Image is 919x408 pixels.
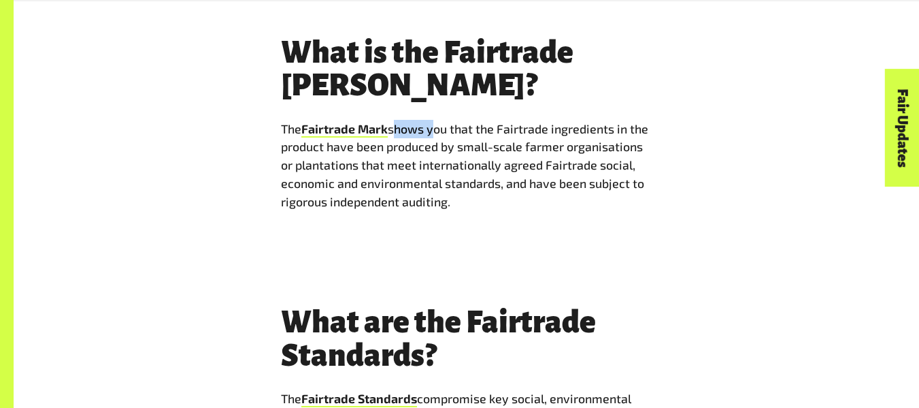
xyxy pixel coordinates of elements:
h2: What are the Fairtrade Standards? [281,307,652,373]
a: Fairtrade Mark [301,121,388,138]
h2: What is the Fairtrade [PERSON_NAME]? [281,37,652,104]
a: Fairtrade Standards [301,391,417,407]
p: The shows you that the Fairtrade ingredients in the product have been produced by small-scale far... [281,120,652,211]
